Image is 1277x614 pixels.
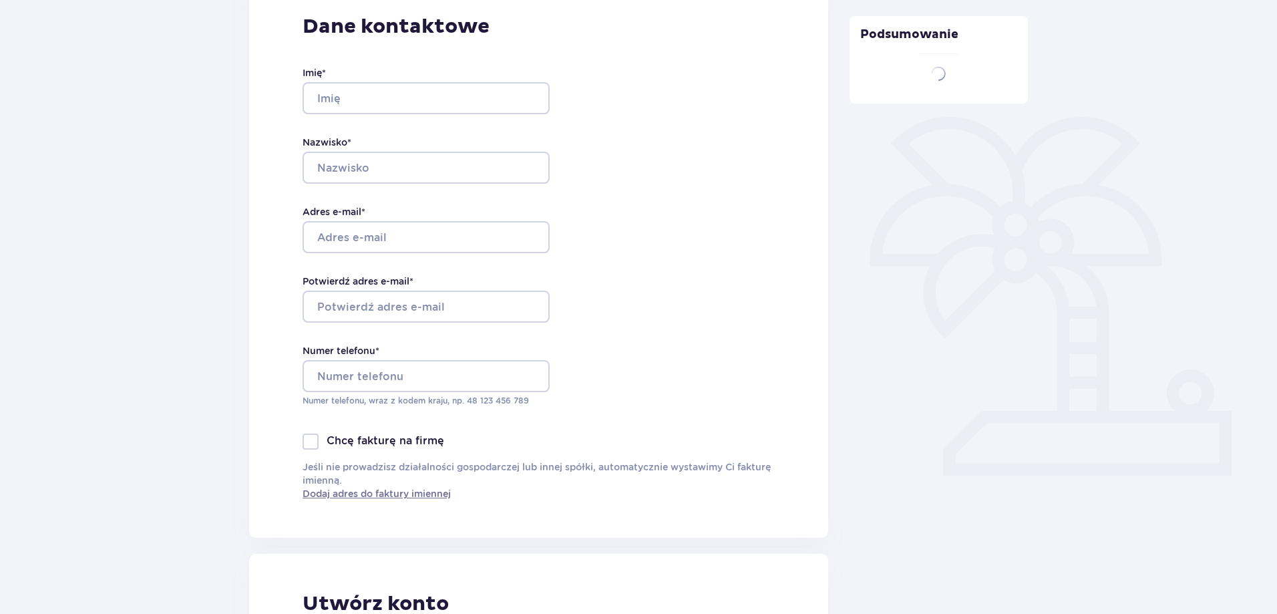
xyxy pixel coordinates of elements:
a: Dodaj adres do faktury imiennej [303,487,451,500]
label: Potwierdź adres e-mail * [303,275,413,288]
input: Adres e-mail [303,221,550,253]
input: Potwierdź adres e-mail [303,291,550,323]
p: Dane kontaktowe [303,14,775,39]
input: Imię [303,82,550,114]
p: Chcę fakturę na firmę [327,434,444,448]
p: Jeśli nie prowadzisz działalności gospodarczej lub innej spółki, automatycznie wystawimy Ci faktu... [303,460,775,500]
p: Podsumowanie [850,27,1029,53]
img: loader [926,61,951,86]
label: Imię * [303,66,326,80]
label: Nazwisko * [303,136,351,149]
input: Numer telefonu [303,360,550,392]
p: Numer telefonu, wraz z kodem kraju, np. 48 ​123 ​456 ​789 [303,395,550,407]
input: Nazwisko [303,152,550,184]
label: Numer telefonu * [303,344,379,357]
label: Adres e-mail * [303,205,365,218]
